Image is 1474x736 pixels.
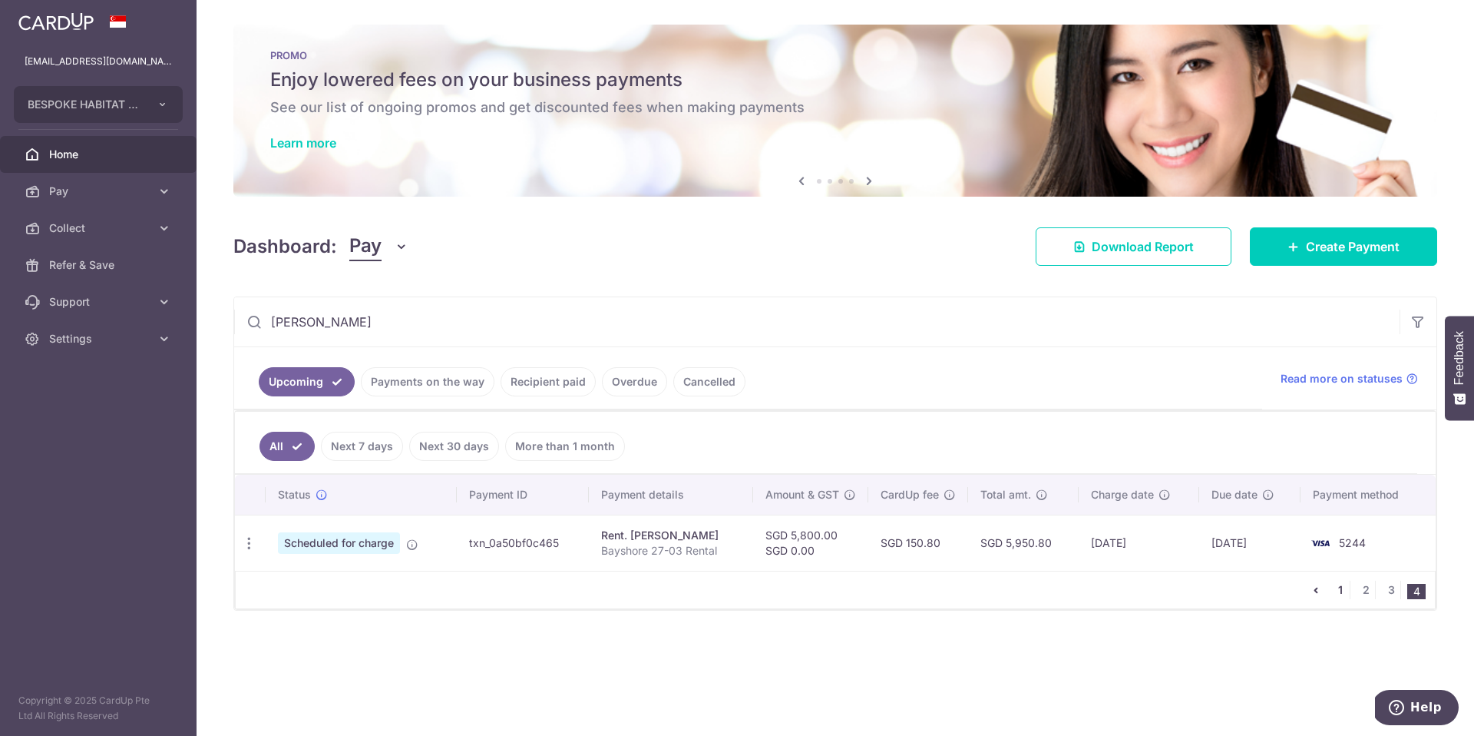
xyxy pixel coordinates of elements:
[457,475,589,515] th: Payment ID
[349,232,408,261] button: Pay
[270,68,1400,92] h5: Enjoy lowered fees on your business payments
[270,135,336,151] a: Learn more
[270,49,1400,61] p: PROMO
[1091,487,1154,502] span: Charge date
[753,515,868,571] td: SGD 5,800.00 SGD 0.00
[1281,371,1418,386] a: Read more on statuses
[868,515,968,571] td: SGD 150.80
[233,25,1437,197] img: Latest Promos Banner
[1307,572,1435,608] nav: pager
[1306,237,1400,256] span: Create Payment
[349,232,382,261] span: Pay
[601,528,741,543] div: Rent. [PERSON_NAME]
[1211,487,1258,502] span: Due date
[1250,227,1437,266] a: Create Payment
[234,297,1400,346] input: Search by recipient name, payment id or reference
[1281,371,1403,386] span: Read more on statuses
[968,515,1079,571] td: SGD 5,950.80
[409,432,499,461] a: Next 30 days
[49,147,150,162] span: Home
[1453,331,1466,385] span: Feedback
[505,432,625,461] a: More than 1 month
[673,367,745,396] a: Cancelled
[28,97,141,112] span: BESPOKE HABITAT B37GM PTE. LTD.
[1382,581,1400,599] a: 3
[980,487,1031,502] span: Total amt.
[457,515,589,571] td: txn_0a50bf0c465
[501,367,596,396] a: Recipient paid
[881,487,939,502] span: CardUp fee
[601,543,741,559] p: Bayshore 27-03 Rental
[49,184,150,199] span: Pay
[361,367,494,396] a: Payments on the way
[1407,584,1426,599] li: 4
[49,331,150,346] span: Settings
[1445,316,1474,420] button: Feedback - Show survey
[49,220,150,236] span: Collect
[1036,227,1231,266] a: Download Report
[1199,515,1300,571] td: [DATE]
[278,532,400,554] span: Scheduled for charge
[765,487,839,502] span: Amount & GST
[25,54,172,69] p: [EMAIL_ADDRESS][DOMAIN_NAME]
[1092,237,1194,256] span: Download Report
[270,98,1400,117] h6: See our list of ongoing promos and get discounted fees when making payments
[259,432,315,461] a: All
[14,86,183,123] button: BESPOKE HABITAT B37GM PTE. LTD.
[259,367,355,396] a: Upcoming
[278,487,311,502] span: Status
[1331,581,1350,599] a: 1
[49,257,150,273] span: Refer & Save
[1339,536,1366,549] span: 5244
[589,475,753,515] th: Payment details
[18,12,94,31] img: CardUp
[1305,534,1336,552] img: Bank Card
[1357,581,1375,599] a: 2
[1375,690,1459,728] iframe: Opens a widget where you can find more information
[1300,475,1436,515] th: Payment method
[321,432,403,461] a: Next 7 days
[233,233,337,260] h4: Dashboard:
[49,294,150,310] span: Support
[1079,515,1199,571] td: [DATE]
[602,367,667,396] a: Overdue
